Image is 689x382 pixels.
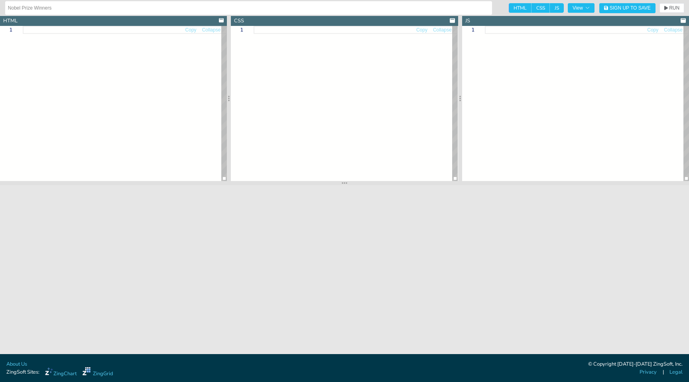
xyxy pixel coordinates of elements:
[231,26,243,34] div: 1
[550,3,564,13] span: JS
[8,2,489,14] input: Untitled Demo
[462,26,474,34] div: 1
[663,368,664,376] span: |
[659,3,684,13] button: RUN
[234,17,244,25] div: CSS
[669,368,683,376] a: Legal
[610,6,651,10] span: Sign Up to Save
[433,28,452,32] span: Collapse
[640,368,657,376] a: Privacy
[45,367,77,378] a: ZingChart
[568,3,595,13] button: View
[3,17,18,25] div: HTML
[202,26,221,34] button: Collapse
[185,28,197,32] span: Copy
[532,3,550,13] span: CSS
[509,3,532,13] span: HTML
[6,360,27,368] a: About Us
[669,6,679,10] span: RUN
[433,26,452,34] button: Collapse
[6,368,39,376] span: ZingSoft Sites:
[573,6,590,10] span: View
[664,28,683,32] span: Collapse
[202,28,221,32] span: Collapse
[509,3,564,13] div: checkbox-group
[647,26,659,34] button: Copy
[663,26,683,34] button: Collapse
[83,367,113,378] a: ZingGrid
[185,26,197,34] button: Copy
[416,26,428,34] button: Copy
[599,3,656,13] button: Sign Up to Save
[416,28,427,32] span: Copy
[465,17,470,25] div: JS
[647,28,658,32] span: Copy
[588,360,683,368] div: © Copyright [DATE]-[DATE] ZingSoft, Inc.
